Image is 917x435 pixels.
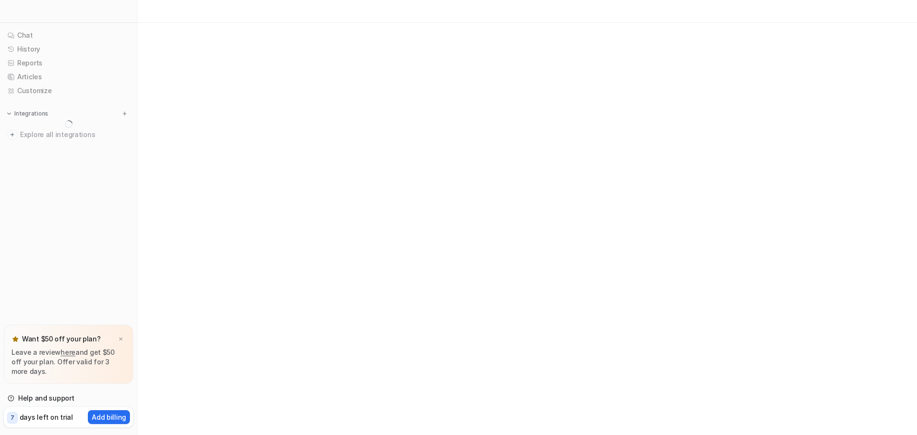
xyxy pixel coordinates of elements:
a: Help and support [4,392,133,405]
button: Integrations [4,109,51,118]
p: Leave a review and get $50 off your plan. Offer valid for 3 more days. [11,348,126,376]
img: star [11,335,19,343]
a: Explore all integrations [4,128,133,141]
a: History [4,42,133,56]
a: Reports [4,56,133,70]
a: Articles [4,70,133,84]
p: 7 [11,414,14,422]
img: expand menu [6,110,12,117]
a: Chat [4,29,133,42]
p: days left on trial [20,412,73,422]
p: Want $50 off your plan? [22,334,101,344]
button: Add billing [88,410,130,424]
a: Customize [4,84,133,97]
img: menu_add.svg [121,110,128,117]
a: here [61,348,75,356]
p: Add billing [92,412,126,422]
span: Explore all integrations [20,127,129,142]
p: Integrations [14,110,48,117]
img: x [118,336,124,342]
img: explore all integrations [8,130,17,139]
